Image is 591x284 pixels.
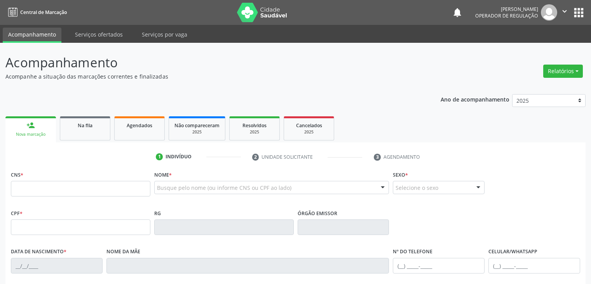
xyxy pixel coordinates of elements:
span: Selecione o sexo [396,184,438,192]
img: img [541,4,557,21]
div: Indivíduo [166,153,192,160]
button: apps [572,6,586,19]
div: Nova marcação [11,131,51,137]
a: Central de Marcação [5,6,67,19]
label: CNS [11,169,23,181]
button: Relatórios [543,65,583,78]
a: Serviços ofertados [70,28,128,41]
a: Acompanhamento [3,28,61,43]
span: Na fila [78,122,92,129]
label: CPF [11,207,23,219]
button: notifications [452,7,463,18]
button:  [557,4,572,21]
i:  [560,7,569,16]
div: 2025 [235,129,274,135]
p: Acompanhamento [5,53,411,72]
label: Nº do Telefone [393,246,432,258]
div: 2025 [289,129,328,135]
label: Nome [154,169,172,181]
input: (__) _____-_____ [488,258,580,273]
div: 2025 [174,129,220,135]
label: Sexo [393,169,408,181]
span: Busque pelo nome (ou informe CNS ou CPF ao lado) [157,184,291,192]
div: person_add [26,121,35,130]
label: RG [154,207,161,219]
p: Ano de acompanhamento [441,94,509,104]
div: [PERSON_NAME] [475,6,538,12]
span: Central de Marcação [20,9,67,16]
span: Agendados [127,122,152,129]
label: Celular/WhatsApp [488,246,537,258]
input: (__) _____-_____ [393,258,485,273]
span: Resolvidos [242,122,267,129]
label: Órgão emissor [298,207,337,219]
input: __/__/____ [11,258,103,273]
span: Não compareceram [174,122,220,129]
p: Acompanhe a situação das marcações correntes e finalizadas [5,72,411,81]
div: 1 [156,153,163,160]
span: Cancelados [296,122,322,129]
label: Data de nascimento [11,246,66,258]
span: Operador de regulação [475,12,538,19]
label: Nome da mãe [106,246,140,258]
a: Serviços por vaga [136,28,193,41]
